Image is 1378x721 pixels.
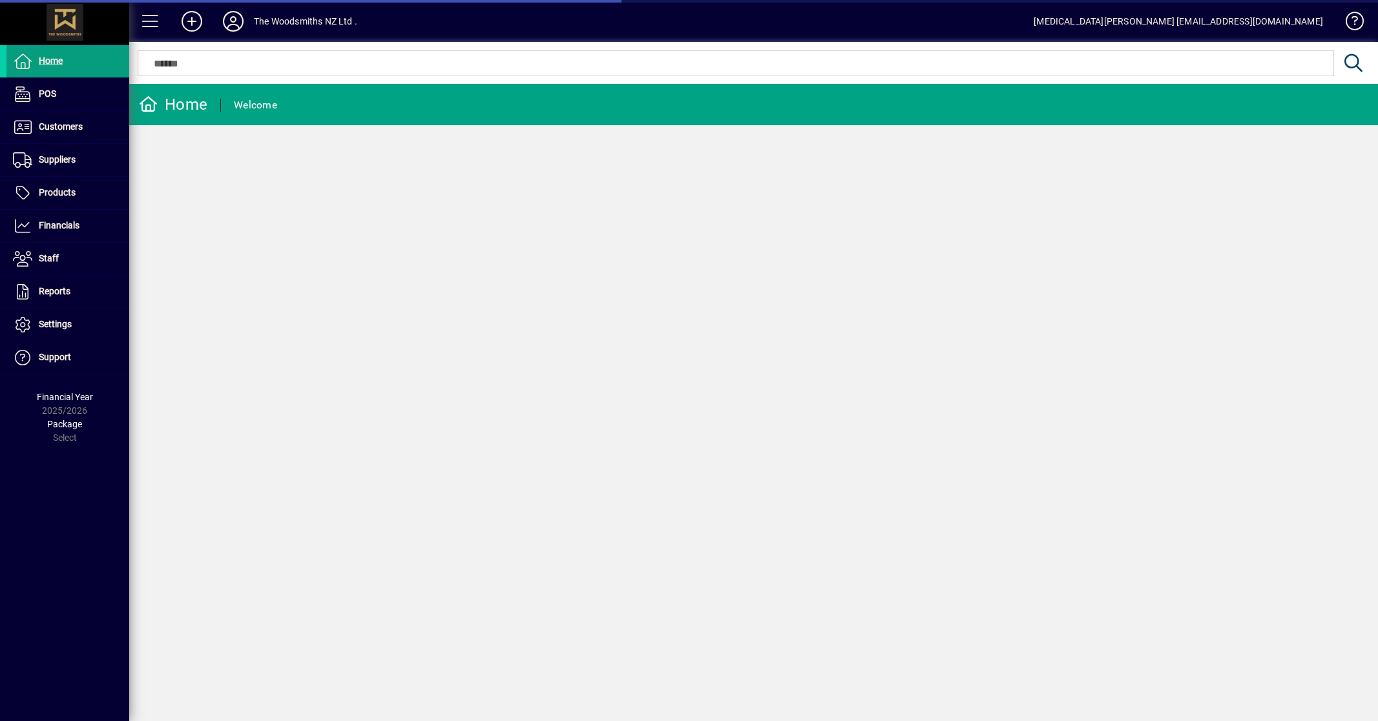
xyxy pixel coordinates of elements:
[6,309,129,341] a: Settings
[6,144,129,176] a: Suppliers
[6,111,129,143] a: Customers
[39,88,56,99] span: POS
[39,56,63,66] span: Home
[1336,3,1362,45] a: Knowledge Base
[6,78,129,110] a: POS
[37,392,93,402] span: Financial Year
[254,11,357,32] div: The Woodsmiths NZ Ltd .
[39,352,71,362] span: Support
[39,319,72,329] span: Settings
[6,177,129,209] a: Products
[39,187,76,198] span: Products
[39,121,83,132] span: Customers
[6,276,129,308] a: Reports
[234,95,277,116] div: Welcome
[39,154,76,165] span: Suppliers
[1034,11,1323,32] div: [MEDICAL_DATA][PERSON_NAME] [EMAIL_ADDRESS][DOMAIN_NAME]
[171,10,213,33] button: Add
[6,210,129,242] a: Financials
[6,243,129,275] a: Staff
[39,220,79,230] span: Financials
[6,341,129,374] a: Support
[39,253,59,263] span: Staff
[139,94,207,115] div: Home
[213,10,254,33] button: Profile
[39,286,70,296] span: Reports
[47,419,82,429] span: Package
